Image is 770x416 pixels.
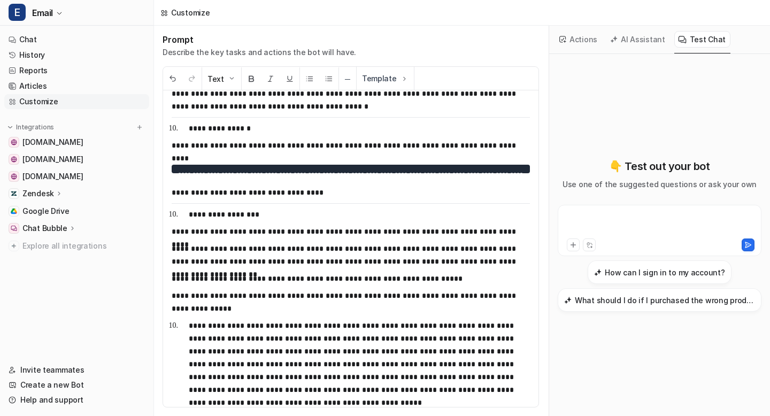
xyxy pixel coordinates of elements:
[4,204,149,219] a: Google DriveGoogle Drive
[22,154,83,165] span: [DOMAIN_NAME]
[22,223,67,234] p: Chat Bubble
[163,67,182,90] button: Undo
[22,206,70,217] span: Google Drive
[300,67,319,90] button: Unordered List
[168,74,177,83] img: Undo
[357,67,414,90] button: Template
[4,79,149,94] a: Articles
[575,295,755,306] h3: What should I do if I purchased the wrong product?
[564,296,572,304] img: What should I do if I purchased the wrong product?
[182,67,202,90] button: Redo
[163,34,356,45] h1: Prompt
[4,378,149,392] a: Create a new Bot
[4,238,149,253] a: Explore all integrations
[588,260,731,284] button: How can I sign in to my account?How can I sign in to my account?
[563,179,757,190] p: Use one of the suggested questions or ask your own
[286,74,294,83] img: Underline
[247,74,256,83] img: Bold
[4,392,149,407] a: Help and support
[22,171,83,182] span: [DOMAIN_NAME]
[4,48,149,63] a: History
[4,63,149,78] a: Reports
[11,225,17,232] img: Chat Bubble
[556,31,602,48] button: Actions
[558,288,761,312] button: What should I do if I purchased the wrong product?What should I do if I purchased the wrong product?
[4,32,149,47] a: Chat
[11,139,17,145] img: techcommunity.microsoft.com
[242,67,261,90] button: Bold
[11,156,17,163] img: brytesoft.com
[594,268,602,276] img: How can I sign in to my account?
[11,190,17,197] img: Zendesk
[609,158,710,174] p: 👇 Test out your bot
[266,74,275,83] img: Italic
[280,67,299,90] button: Underline
[339,67,356,90] button: ─
[4,122,57,133] button: Integrations
[4,169,149,184] a: login.microsoftonline.com[DOMAIN_NAME]
[22,188,54,199] p: Zendesk
[136,124,143,131] img: menu_add.svg
[32,5,53,20] span: Email
[202,67,241,90] button: Text
[325,74,333,83] img: Ordered List
[9,241,19,251] img: explore all integrations
[400,74,409,83] img: Template
[305,74,314,83] img: Unordered List
[11,208,17,214] img: Google Drive
[319,67,338,90] button: Ordered List
[163,47,356,58] p: Describe the key tasks and actions the bot will have.
[674,31,730,48] button: Test Chat
[605,267,725,278] h3: How can I sign in to my account?
[16,123,54,132] p: Integrations
[4,135,149,150] a: techcommunity.microsoft.com[DOMAIN_NAME]
[261,67,280,90] button: Italic
[606,31,670,48] button: AI Assistant
[11,173,17,180] img: login.microsoftonline.com
[4,152,149,167] a: brytesoft.com[DOMAIN_NAME]
[4,94,149,109] a: Customize
[188,74,196,83] img: Redo
[227,74,236,83] img: Dropdown Down Arrow
[22,137,83,148] span: [DOMAIN_NAME]
[171,7,210,18] div: Customize
[6,124,14,131] img: expand menu
[4,363,149,378] a: Invite teammates
[9,4,26,21] span: E
[22,237,145,255] span: Explore all integrations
